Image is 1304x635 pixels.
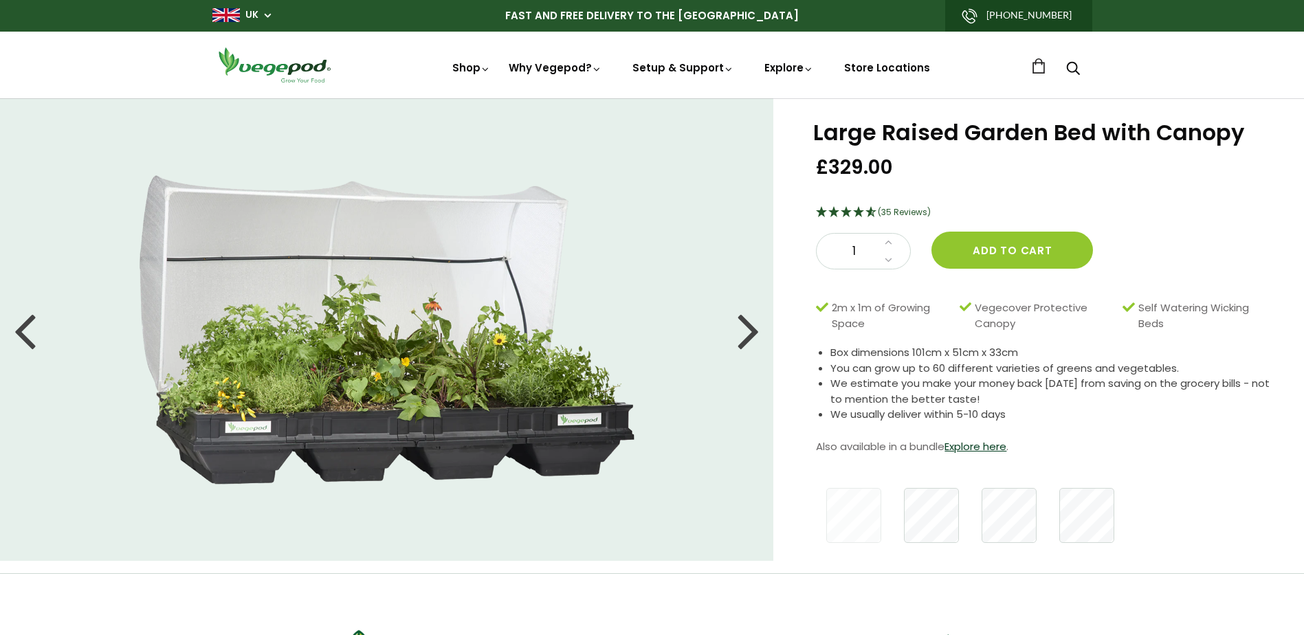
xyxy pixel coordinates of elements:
span: £329.00 [816,155,893,180]
a: Shop [452,60,491,75]
a: Explore here [944,439,1006,454]
a: Search [1066,63,1080,77]
a: Setup & Support [632,60,734,75]
img: gb_large.png [212,8,240,22]
span: 1 [830,243,877,260]
li: Box dimensions 101cm x 51cm x 33cm [830,345,1270,361]
a: UK [245,8,258,22]
p: Also available in a bundle . [816,436,1270,457]
li: You can grow up to 60 different varieties of greens and vegetables. [830,361,1270,377]
li: We estimate you make your money back [DATE] from saving on the grocery bills - not to mention the... [830,376,1270,407]
img: Large Raised Garden Bed with Canopy [140,175,635,484]
span: (35 Reviews) [878,206,931,218]
div: 4.69 Stars - 35 Reviews [816,204,1270,222]
span: 2m x 1m of Growing Space [832,300,952,331]
h1: Large Raised Garden Bed with Canopy [813,122,1270,144]
a: Store Locations [844,60,930,75]
a: Increase quantity by 1 [881,234,896,252]
a: Why Vegepod? [509,60,602,75]
img: Vegepod [212,45,336,85]
a: Explore [764,60,814,75]
span: Vegecover Protective Canopy [975,300,1115,331]
li: We usually deliver within 5-10 days [830,407,1270,423]
a: Decrease quantity by 1 [881,252,896,269]
button: Add to cart [931,232,1093,269]
span: Self Watering Wicking Beds [1138,300,1263,331]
